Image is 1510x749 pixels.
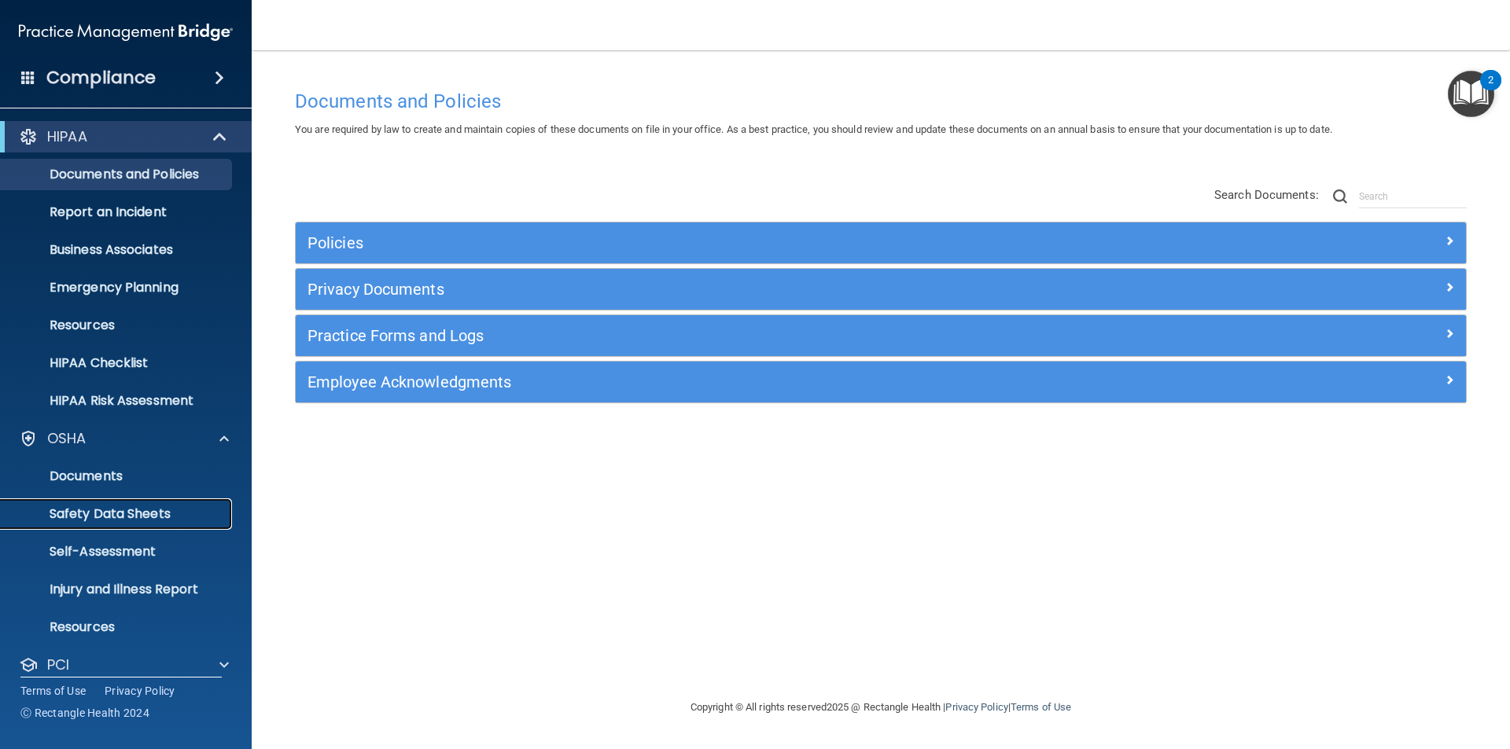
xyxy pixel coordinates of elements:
[308,323,1454,348] a: Practice Forms and Logs
[308,281,1162,298] h5: Privacy Documents
[10,544,225,560] p: Self-Assessment
[47,429,87,448] p: OSHA
[308,234,1162,252] h5: Policies
[10,506,225,522] p: Safety Data Sheets
[10,393,225,409] p: HIPAA Risk Assessment
[19,429,229,448] a: OSHA
[295,123,1332,135] span: You are required by law to create and maintain copies of these documents on file in your office. ...
[10,619,225,635] p: Resources
[10,204,225,220] p: Report an Incident
[945,701,1007,713] a: Privacy Policy
[10,355,225,371] p: HIPAA Checklist
[19,127,228,146] a: HIPAA
[105,683,175,699] a: Privacy Policy
[1488,80,1493,101] div: 2
[19,655,229,674] a: PCI
[10,280,225,296] p: Emergency Planning
[10,468,225,484] p: Documents
[594,682,1168,732] div: Copyright © All rights reserved 2025 @ Rectangle Health | |
[20,683,86,699] a: Terms of Use
[1214,188,1319,202] span: Search Documents:
[1333,189,1347,204] img: ic-search.3b580494.png
[47,655,69,674] p: PCI
[308,373,1162,391] h5: Employee Acknowledgments
[20,705,149,721] span: Ⓒ Rectangle Health 2024
[308,327,1162,344] h5: Practice Forms and Logs
[1011,701,1071,713] a: Terms of Use
[10,167,225,182] p: Documents and Policies
[47,127,87,146] p: HIPAA
[1359,185,1467,208] input: Search
[10,318,225,333] p: Resources
[1238,637,1491,700] iframe: Drift Widget Chat Controller
[1448,71,1494,117] button: Open Resource Center, 2 new notifications
[308,230,1454,255] a: Policies
[308,277,1454,302] a: Privacy Documents
[19,17,233,48] img: PMB logo
[10,242,225,258] p: Business Associates
[308,369,1454,395] a: Employee Acknowledgments
[10,582,225,597] p: Injury and Illness Report
[46,67,156,89] h4: Compliance
[295,91,1467,112] h4: Documents and Policies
